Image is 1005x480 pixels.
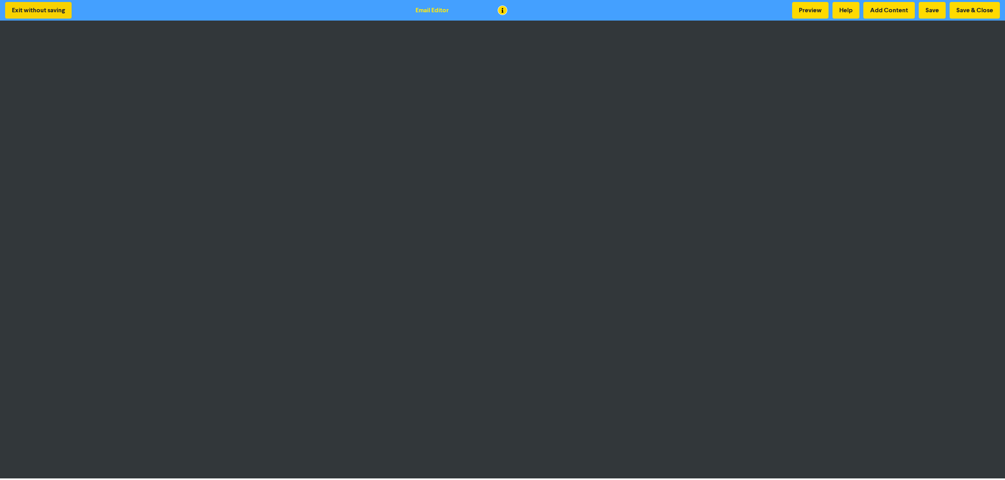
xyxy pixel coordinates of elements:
button: Save & Close [950,2,1000,19]
button: Help [832,2,859,19]
button: Exit without saving [5,2,72,19]
div: Email Editor [415,6,449,15]
button: Preview [792,2,829,19]
button: Add Content [863,2,915,19]
button: Save [919,2,946,19]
